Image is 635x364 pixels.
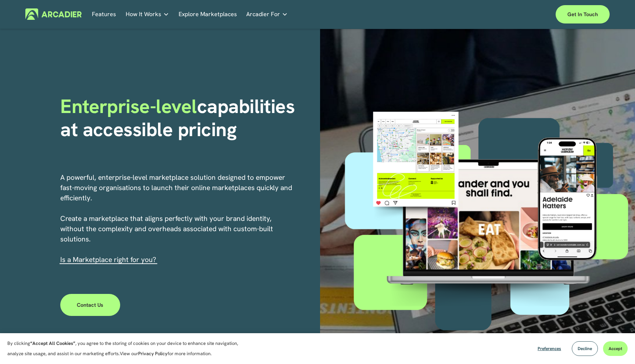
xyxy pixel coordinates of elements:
strong: capabilities at accessible pricing [60,94,300,142]
span: Arcadier For [246,9,280,19]
a: Features [92,8,116,20]
a: s a Marketplace right for you? [62,255,156,264]
a: Contact Us [60,294,120,316]
span: I [60,255,156,264]
a: Privacy Policy [138,350,168,357]
button: Accept [603,341,628,356]
span: How It Works [126,9,161,19]
button: Decline [572,341,598,356]
strong: “Accept All Cookies” [30,340,75,346]
a: folder dropdown [126,8,169,20]
span: Accept [609,346,622,352]
button: Preferences [532,341,567,356]
a: Get in touch [556,5,610,23]
span: Enterprise-level [60,94,197,119]
p: By clicking , you agree to the storing of cookies on your device to enhance site navigation, anal... [7,338,246,359]
p: A powerful, enterprise-level marketplace solution designed to empower fast-moving organisations t... [60,172,293,265]
span: Decline [578,346,592,352]
span: Preferences [538,346,561,352]
img: Arcadier [25,8,82,20]
a: Explore Marketplaces [179,8,237,20]
a: folder dropdown [246,8,288,20]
